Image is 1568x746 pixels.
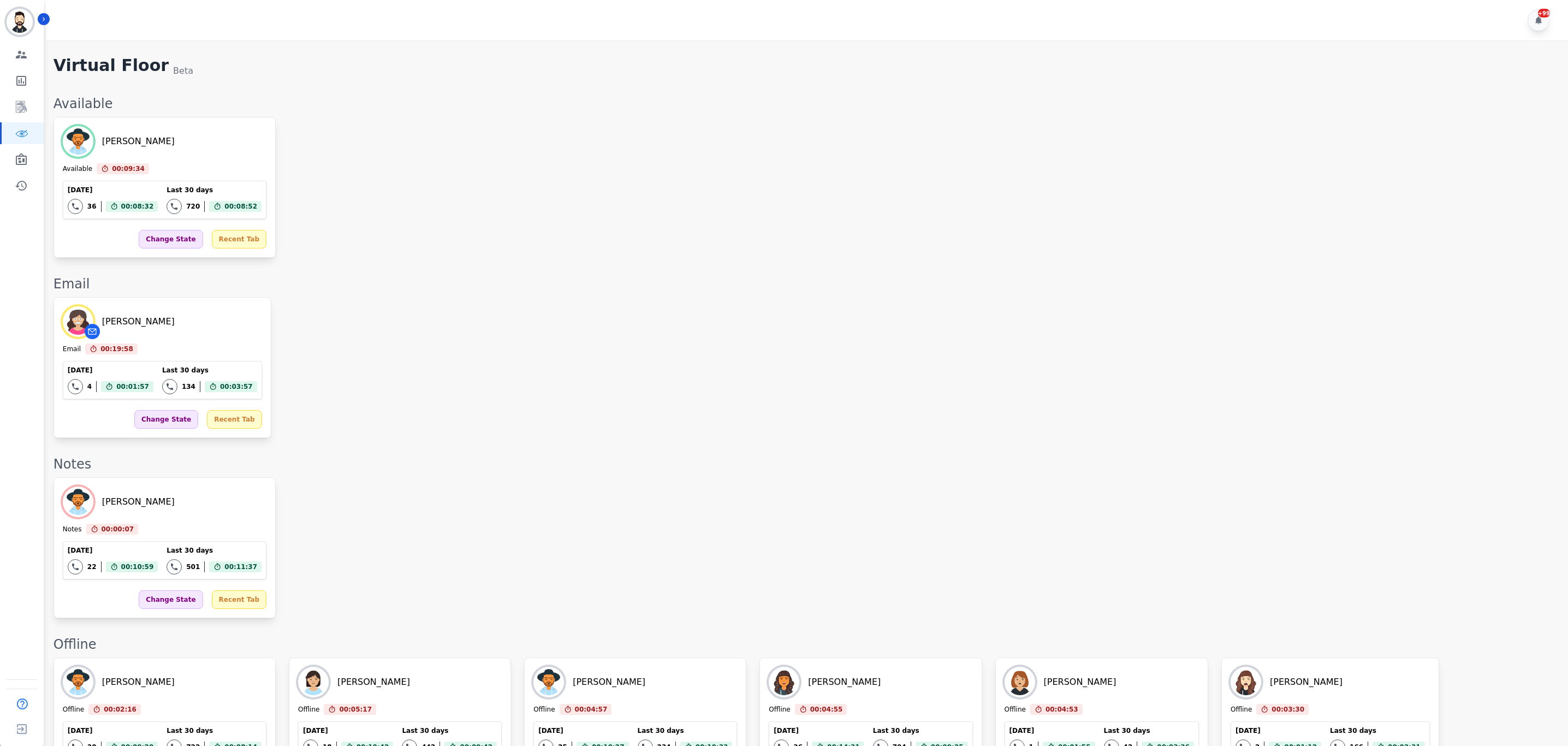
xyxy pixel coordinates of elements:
[54,275,1557,293] div: Email
[102,524,134,535] span: 00:00:07
[1009,726,1095,735] div: [DATE]
[68,366,153,375] div: [DATE]
[63,306,93,337] img: Avatar
[54,455,1557,473] div: Notes
[100,344,133,354] span: 00:19:58
[339,704,372,715] span: 00:05:17
[87,382,92,391] div: 4
[1044,676,1116,689] div: [PERSON_NAME]
[63,667,93,697] img: Avatar
[162,366,257,375] div: Last 30 days
[298,705,319,715] div: Offline
[1046,704,1078,715] span: 00:04:53
[182,382,195,391] div: 134
[337,676,410,689] div: [PERSON_NAME]
[533,705,555,715] div: Offline
[212,230,266,248] div: Recent Tab
[112,163,145,174] span: 00:09:34
[54,636,1557,653] div: Offline
[63,345,81,354] div: Email
[167,546,262,555] div: Last 30 days
[1231,667,1261,697] img: Avatar
[87,563,97,571] div: 22
[298,667,329,697] img: Avatar
[769,705,790,715] div: Offline
[402,726,497,735] div: Last 30 days
[575,704,608,715] span: 00:04:57
[63,525,82,535] div: Notes
[1231,705,1252,715] div: Offline
[769,667,799,697] img: Avatar
[121,201,154,212] span: 00:08:32
[808,676,881,689] div: [PERSON_NAME]
[1104,726,1194,735] div: Last 30 days
[186,563,200,571] div: 501
[63,164,92,174] div: Available
[68,546,158,555] div: [DATE]
[533,667,564,697] img: Avatar
[63,487,93,517] img: Avatar
[63,705,84,715] div: Offline
[1005,705,1026,715] div: Offline
[810,704,843,715] span: 00:04:55
[54,95,1557,113] div: Available
[1272,704,1304,715] span: 00:03:30
[1270,676,1343,689] div: [PERSON_NAME]
[638,726,733,735] div: Last 30 days
[538,726,628,735] div: [DATE]
[63,126,93,157] img: Avatar
[121,561,154,572] span: 00:10:59
[68,186,158,194] div: [DATE]
[1330,726,1425,735] div: Last 30 days
[303,726,393,735] div: [DATE]
[116,381,149,392] span: 00:01:57
[1538,9,1550,17] div: +99
[224,561,257,572] span: 00:11:37
[873,726,968,735] div: Last 30 days
[7,9,33,35] img: Bordered avatar
[102,676,175,689] div: [PERSON_NAME]
[167,726,262,735] div: Last 30 days
[1005,667,1035,697] img: Avatar
[220,381,253,392] span: 00:03:57
[212,590,266,609] div: Recent Tab
[139,230,203,248] div: Change State
[102,495,175,508] div: [PERSON_NAME]
[102,135,175,148] div: [PERSON_NAME]
[774,726,864,735] div: [DATE]
[207,410,262,429] div: Recent Tab
[173,64,193,78] div: Beta
[104,704,136,715] span: 00:02:16
[139,590,203,609] div: Change State
[134,410,198,429] div: Change State
[87,202,97,211] div: 36
[68,726,158,735] div: [DATE]
[573,676,645,689] div: [PERSON_NAME]
[186,202,200,211] div: 720
[1236,726,1321,735] div: [DATE]
[167,186,262,194] div: Last 30 days
[54,56,169,78] h1: Virtual Floor
[102,315,175,328] div: [PERSON_NAME]
[224,201,257,212] span: 00:08:52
